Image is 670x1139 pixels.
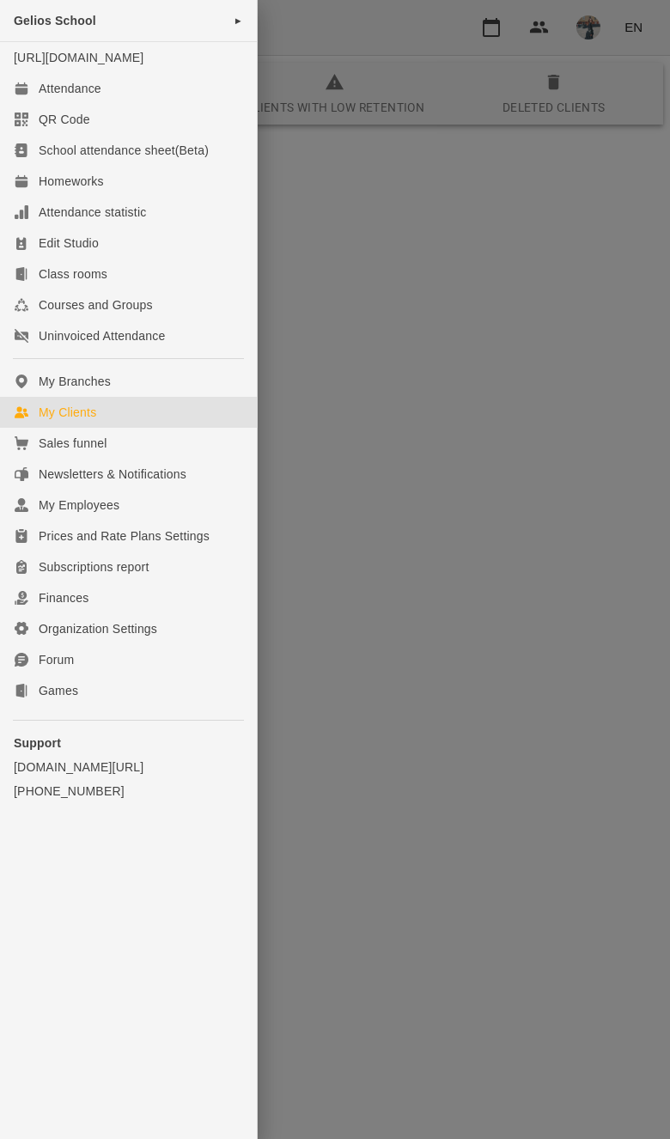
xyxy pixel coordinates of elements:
a: [DOMAIN_NAME][URL] [14,758,243,776]
div: My Clients [39,404,96,421]
span: Gelios School [14,14,96,27]
div: My Branches [39,373,111,390]
div: Edit Studio [39,234,99,252]
span: ► [234,14,243,27]
div: Class rooms [39,265,107,283]
div: Homeworks [39,173,104,190]
p: Support [14,734,243,752]
div: Subscriptions report [39,558,149,576]
div: Attendance statistic [39,204,146,221]
a: [PHONE_NUMBER] [14,783,243,800]
div: Forum [39,651,74,668]
div: QR Code [39,111,90,128]
div: Prices and Rate Plans Settings [39,527,210,545]
a: [URL][DOMAIN_NAME] [14,51,143,64]
div: Newsletters & Notifications [39,466,186,483]
div: Attendance [39,80,101,97]
div: Sales funnel [39,435,107,452]
div: Finances [39,589,88,606]
div: Uninvoiced Attendance [39,327,165,344]
div: Organization Settings [39,620,157,637]
div: My Employees [39,496,119,514]
div: Courses and Groups [39,296,153,314]
div: Games [39,682,78,699]
div: School attendance sheet(Beta) [39,142,209,159]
